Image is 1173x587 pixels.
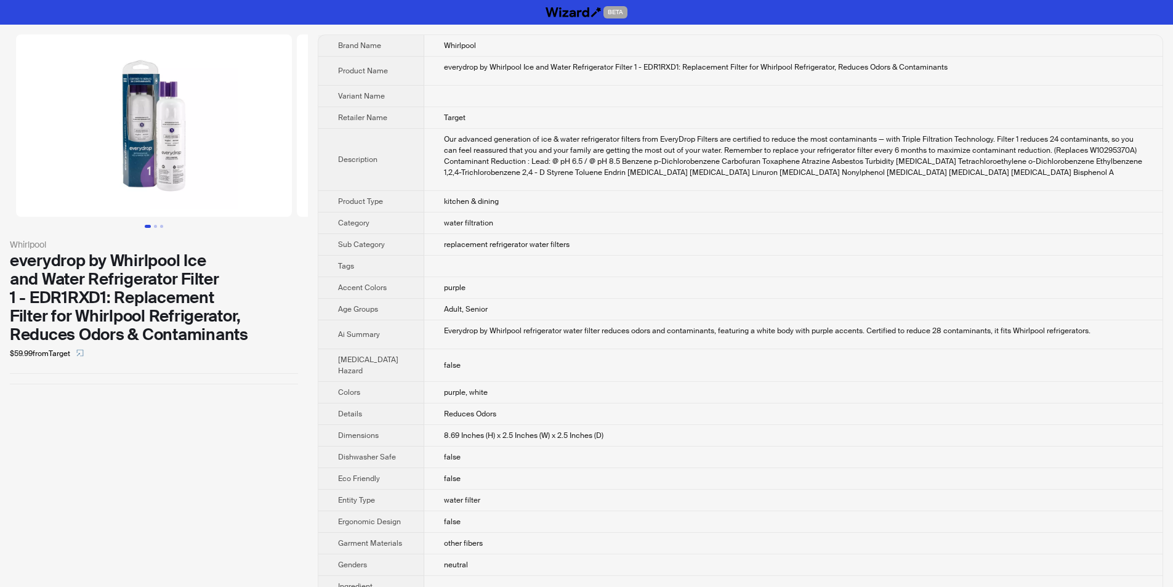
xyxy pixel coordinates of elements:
span: Retailer Name [338,113,387,123]
span: false [444,517,461,527]
span: Colors [338,387,360,397]
span: Whirlpool [444,41,476,51]
span: Reduces Odors [444,409,496,419]
span: Entity Type [338,495,375,505]
button: Go to slide 3 [160,225,163,228]
span: BETA [603,6,627,18]
span: Description [338,155,377,164]
span: Eco Friendly [338,474,380,484]
span: Details [338,409,362,419]
span: Product Name [338,66,388,76]
img: everydrop by Whirlpool Ice and Water Refrigerator Filter 1 - EDR1RXD1: Replacement Filter for Whi... [297,34,573,217]
span: other fibers [444,538,483,548]
div: everydrop by Whirlpool Ice and Water Refrigerator Filter 1 - EDR1RXD1: Replacement Filter for Whi... [444,62,1143,73]
button: Go to slide 1 [145,225,151,228]
div: Our advanced generation of ice & water refrigerator filters from EveryDrop Filters are certified ... [444,134,1143,178]
span: Variant Name [338,91,385,101]
span: Sub Category [338,240,385,249]
span: neutral [444,560,468,570]
div: everydrop by Whirlpool Ice and Water Refrigerator Filter 1 - EDR1RXD1: Replacement Filter for Whi... [10,251,298,344]
span: water filter [444,495,480,505]
span: Garment Materials [338,538,402,548]
span: Age Groups [338,304,378,314]
div: Everydrop by Whirlpool refrigerator water filter reduces odors and contaminants, featuring a whit... [444,325,1143,336]
span: Adult, Senior [444,304,488,314]
span: [MEDICAL_DATA] Hazard [338,355,398,376]
span: Genders [338,560,367,570]
span: kitchen & dining [444,196,499,206]
span: 8.69 Inches (H) x 2.5 Inches (W) x 2.5 Inches (D) [444,431,603,440]
div: Whirlpool [10,238,298,251]
span: Ergonomic Design [338,517,401,527]
span: replacement refrigerator water filters [444,240,570,249]
button: Go to slide 2 [154,225,157,228]
span: purple [444,283,466,293]
span: Ai Summary [338,330,380,339]
span: Dimensions [338,431,379,440]
span: Brand Name [338,41,381,51]
span: false [444,452,461,462]
span: false [444,474,461,484]
span: Accent Colors [338,283,387,293]
span: Tags [338,261,354,271]
div: $59.99 from Target [10,344,298,363]
span: Category [338,218,369,228]
span: select [76,349,84,357]
span: water filtration [444,218,493,228]
span: Product Type [338,196,383,206]
span: false [444,360,461,370]
span: Target [444,113,466,123]
span: Dishwasher Safe [338,452,396,462]
img: everydrop by Whirlpool Ice and Water Refrigerator Filter 1 - EDR1RXD1: Replacement Filter for Whi... [16,34,292,217]
span: purple, white [444,387,488,397]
